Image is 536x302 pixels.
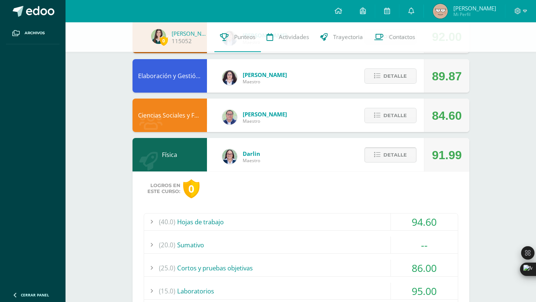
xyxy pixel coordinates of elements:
a: 115052 [172,37,192,45]
a: [PERSON_NAME] [172,30,209,37]
span: Maestro [243,78,287,85]
span: Mi Perfil [453,11,496,17]
span: Detalle [383,148,407,162]
div: Elaboración y Gestión de Proyectos [133,59,207,93]
a: Trayectoria [315,22,368,52]
div: Hojas de trabajo [144,213,458,230]
span: Punteos [234,33,255,41]
div: 91.99 [432,138,462,172]
img: c1c1b07ef08c5b34f56a5eb7b3c08b85.png [222,110,237,125]
button: Detalle [364,68,417,84]
div: 86.00 [391,260,458,276]
span: Maestro [243,118,287,124]
span: Actividades [279,33,309,41]
span: (40.0) [159,213,175,230]
div: Laboratorios [144,283,458,299]
span: Detalle [383,69,407,83]
a: Punteos [214,22,261,52]
button: Detalle [364,147,417,163]
span: Archivos [25,30,45,36]
div: Sumativo [144,237,458,253]
div: 84.60 [432,99,462,132]
span: (15.0) [159,283,175,299]
span: Maestro [243,157,260,164]
span: Detalle [383,109,407,122]
span: Logros en este curso: [147,183,180,195]
div: 95.00 [391,283,458,299]
span: (25.0) [159,260,175,276]
img: 8932644bc95f8b061e1d37527d343c5b.png [433,4,448,19]
a: Contactos [368,22,421,52]
span: [PERSON_NAME] [453,4,496,12]
span: [PERSON_NAME] [243,71,287,78]
div: 0 [183,179,200,198]
div: 89.87 [432,60,462,93]
span: 0 [160,36,168,45]
a: Archivos [6,22,60,44]
span: Cerrar panel [21,292,49,298]
div: -- [391,237,458,253]
span: [PERSON_NAME] [243,110,287,118]
button: Detalle [364,108,417,123]
a: Actividades [261,22,315,52]
img: 571966f00f586896050bf2f129d9ef0a.png [222,149,237,164]
img: 38a95bae201ff87df004ef167f0582c3.png [151,29,166,44]
span: (20.0) [159,237,175,253]
div: Ciencias Sociales y Formación Ciudadana 4 [133,99,207,132]
div: 94.60 [391,213,458,230]
span: Contactos [389,33,415,41]
img: ba02aa29de7e60e5f6614f4096ff8928.png [222,70,237,85]
div: Física [133,138,207,171]
div: Cortos y pruebas objetivas [144,260,458,276]
span: Darlin [243,150,260,157]
span: Trayectoria [333,33,363,41]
